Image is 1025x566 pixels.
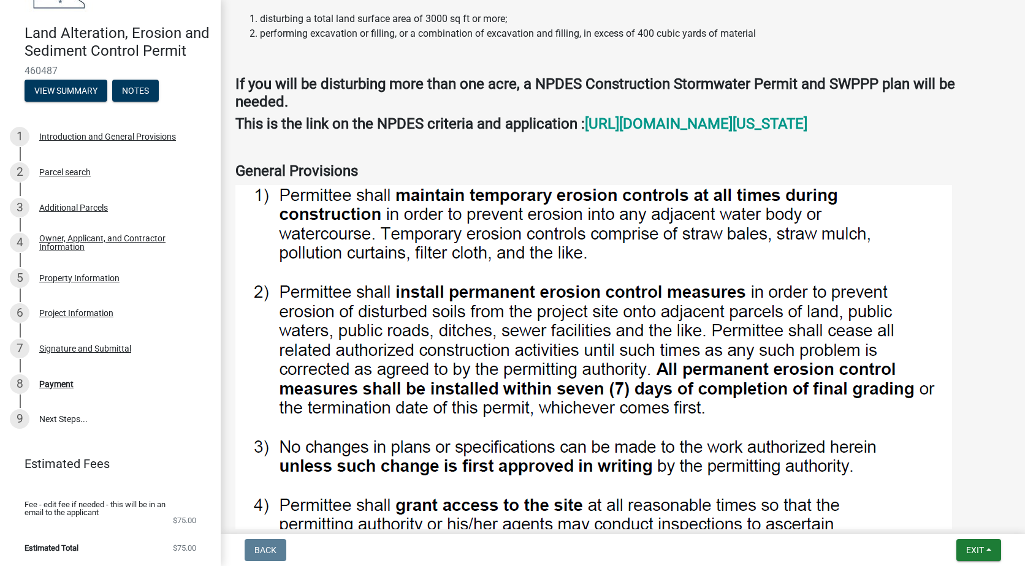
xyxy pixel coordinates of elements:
[10,374,29,394] div: 8
[25,500,177,516] span: Fee - edit fee if needed - this will be in an email to the applicant
[254,545,276,555] span: Back
[25,65,196,77] span: 460487
[112,80,159,102] button: Notes
[25,544,78,552] span: Estimated Total
[173,544,196,552] span: $75.00
[10,233,29,252] div: 4
[10,127,29,146] div: 1
[245,539,286,561] button: Back
[585,115,807,132] a: [URL][DOMAIN_NAME][US_STATE]
[25,25,211,60] h4: Land Alteration, Erosion and Sediment Control Permit
[39,234,201,251] div: Owner, Applicant, and Contractor Information
[260,26,1010,41] li: performing excavation or filling, or a combination of excavation and filling, in excess of 400 cu...
[39,344,131,353] div: Signature and Submittal
[260,12,1010,26] li: disturbing a total land surface area of 3000 sq ft or more;
[173,516,196,524] span: $75.00
[10,451,201,476] a: Estimated Fees
[25,80,107,102] button: View Summary
[235,162,358,179] strong: General Provisions
[10,303,29,323] div: 6
[39,203,108,212] div: Additional Parcels
[235,115,585,132] strong: This is the link on the NPDES criteria and application :
[25,86,107,96] wm-modal-confirm: Summary
[10,409,29,429] div: 9
[39,132,176,141] div: Introduction and General Provisions
[39,274,120,282] div: Property Information
[10,198,29,217] div: 3
[39,168,91,176] div: Parcel search
[956,539,1001,561] button: Exit
[10,339,29,358] div: 7
[10,162,29,182] div: 2
[10,268,29,288] div: 5
[112,86,159,96] wm-modal-confirm: Notes
[235,75,955,110] strong: If you will be disturbing more than one acre, a NPDES Construction Stormwater Permit and SWPPP pl...
[39,309,113,317] div: Project Information
[39,380,74,388] div: Payment
[966,545,984,555] span: Exit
